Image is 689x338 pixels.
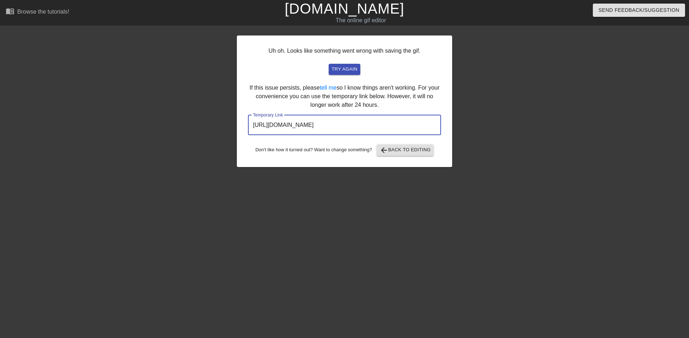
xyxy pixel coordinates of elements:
[285,1,404,16] a: [DOMAIN_NAME]
[380,146,388,154] span: arrow_back
[6,7,69,18] a: Browse the tutorials!
[599,6,679,15] span: Send Feedback/Suggestion
[380,146,431,154] span: Back to Editing
[332,65,357,73] span: try again
[593,4,685,17] button: Send Feedback/Suggestion
[329,64,360,75] button: try again
[320,85,337,91] a: tell me
[6,7,14,15] span: menu_book
[377,144,434,156] button: Back to Editing
[233,16,488,25] div: The online gif editor
[237,35,452,167] div: Uh oh. Looks like something went wrong with saving the gif. If this issue persists, please so I k...
[248,144,441,156] div: Don't like how it turned out? Want to change something?
[248,115,441,135] input: bare
[17,9,69,15] div: Browse the tutorials!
